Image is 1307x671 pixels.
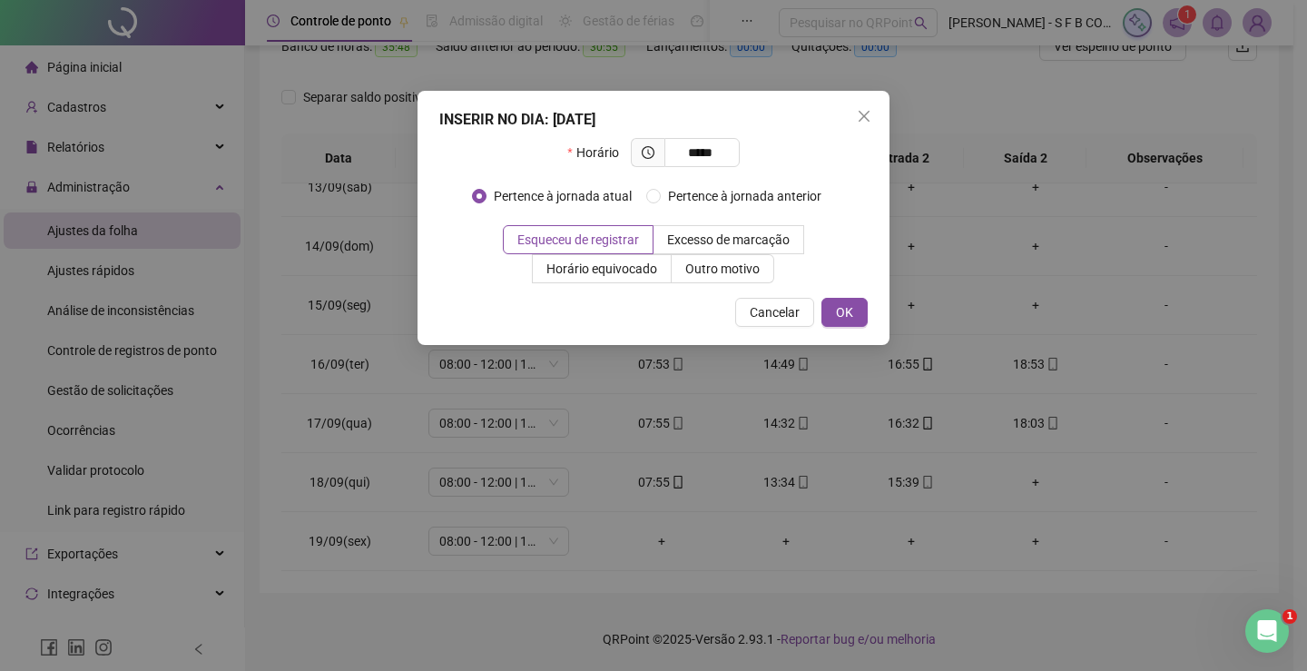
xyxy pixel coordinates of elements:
span: Pertence à jornada anterior [661,186,829,206]
label: Horário [567,138,630,167]
span: OK [836,302,853,322]
iframe: Intercom live chat [1245,609,1289,653]
span: Horário equivocado [546,261,657,276]
span: Pertence à jornada atual [486,186,639,206]
span: Esqueceu de registrar [517,232,639,247]
span: clock-circle [642,146,654,159]
div: INSERIR NO DIA : [DATE] [439,109,868,131]
span: Excesso de marcação [667,232,790,247]
span: Outro motivo [685,261,760,276]
span: 1 [1282,609,1297,624]
span: Cancelar [750,302,800,322]
button: Close [850,102,879,131]
button: Cancelar [735,298,814,327]
button: OK [821,298,868,327]
span: close [857,109,871,123]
